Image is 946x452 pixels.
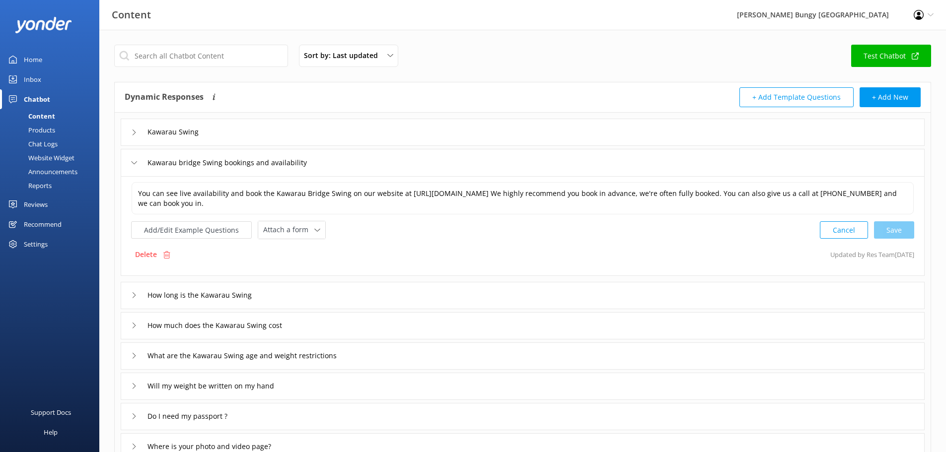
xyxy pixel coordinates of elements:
[6,137,58,151] div: Chat Logs
[6,123,99,137] a: Products
[6,165,77,179] div: Announcements
[147,441,271,452] span: Where is your photo and video page?
[24,234,48,254] div: Settings
[6,137,99,151] a: Chat Logs
[6,179,52,193] div: Reports
[6,151,74,165] div: Website Widget
[131,221,252,239] button: Add/Edit Example Questions
[263,224,314,235] span: Attach a form
[147,350,337,361] span: What are the Kawarau Swing age and weight restrictions
[304,50,384,61] span: Sort by: Last updated
[138,189,897,208] span: You can see live availability and book the Kawarau Bridge Swing on our website at [URL][DOMAIN_NA...
[147,127,199,137] span: Kawarau Swing
[112,7,151,23] h3: Content
[6,179,99,193] a: Reports
[851,45,931,67] a: Test Chatbot
[44,422,58,442] div: Help
[147,290,252,301] span: How long is the Kawarau Swing
[6,165,99,179] a: Announcements
[24,69,41,89] div: Inbox
[147,381,274,391] span: Will my weight be written on my hand
[6,151,99,165] a: Website Widget
[147,320,282,331] span: How much does the Kawarau Swing cost
[24,214,62,234] div: Recommend
[24,194,48,214] div: Reviews
[125,87,204,107] h4: Dynamic Responses
[24,50,42,69] div: Home
[6,123,55,137] div: Products
[24,89,50,109] div: Chatbot
[147,411,227,422] span: Do I need my passport ?
[820,221,868,239] button: Cancel
[114,45,288,67] input: Search all Chatbot Content
[6,109,99,123] a: Content
[135,249,157,260] p: Delete
[15,17,72,33] img: yonder-white-logo.png
[860,87,921,107] button: + Add New
[830,245,914,264] p: Updated by Res Team [DATE]
[31,402,71,422] div: Support Docs
[147,157,307,168] span: Kawarau bridge Swing bookings and availability
[6,109,55,123] div: Content
[739,87,854,107] button: + Add Template Questions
